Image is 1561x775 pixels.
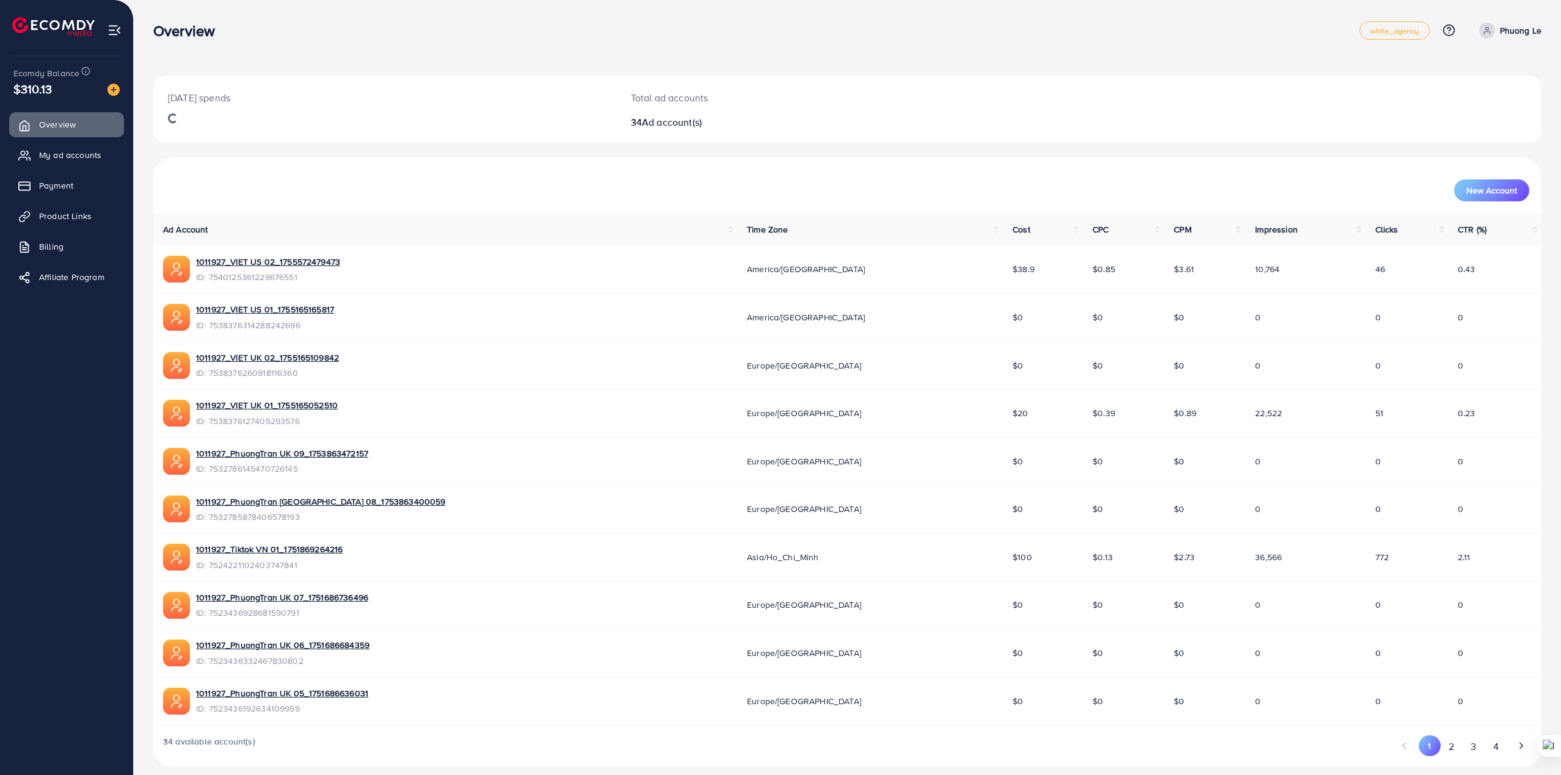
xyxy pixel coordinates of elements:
span: 0 [1375,359,1381,372]
span: Ad account(s) [642,115,702,129]
span: $0.85 [1093,263,1115,275]
span: $0 [1013,359,1023,372]
span: $38.9 [1013,263,1035,275]
button: Go to page 2 [1441,735,1463,758]
span: ID: 7540125361229676551 [196,271,340,283]
span: 0.43 [1458,263,1475,275]
a: 1011927_VIET US 01_1755165165817 [196,303,334,315]
span: 36,566 [1255,551,1282,563]
span: $0 [1174,599,1184,611]
a: 1011927_Tiktok VN 01_1751869264216 [196,543,343,555]
span: 0 [1458,311,1463,323]
button: Go to next page [1510,735,1532,756]
span: America/[GEOGRAPHIC_DATA] [747,263,865,275]
a: 1011927_PhuongTran UK 07_1751686736496 [196,591,368,604]
span: $0 [1013,647,1023,659]
span: CTR (%) [1458,223,1486,236]
span: $0 [1093,311,1103,323]
span: Ecomdy Balance [13,67,79,79]
span: CPC [1093,223,1108,236]
span: 0.23 [1458,407,1475,419]
span: $0 [1013,503,1023,515]
span: 0 [1458,359,1463,372]
span: $0.39 [1093,407,1115,419]
p: Total ad accounts [631,90,948,105]
img: ic-ads-acc.e4c84228.svg [163,640,190,666]
a: Overview [9,112,124,137]
span: 0 [1375,599,1381,611]
span: $310.13 [13,80,52,98]
img: ic-ads-acc.e4c84228.svg [163,592,190,619]
span: Cost [1013,223,1030,236]
span: Europe/[GEOGRAPHIC_DATA] [747,359,861,372]
span: 0 [1458,695,1463,707]
span: Europe/[GEOGRAPHIC_DATA] [747,455,861,467]
span: Affiliate Program [39,271,104,283]
a: white_agency [1359,21,1430,40]
span: $0 [1093,455,1103,467]
span: My ad accounts [39,149,101,161]
span: $0 [1174,695,1184,707]
span: Clicks [1375,223,1399,236]
span: 0 [1458,503,1463,515]
span: ID: 7538376314288242696 [196,319,334,331]
span: 0 [1458,647,1463,659]
span: 0 [1375,647,1381,659]
span: $0 [1093,503,1103,515]
span: Impression [1255,223,1298,236]
span: ID: 7538376260918116360 [196,367,339,379]
span: Europe/[GEOGRAPHIC_DATA] [747,503,861,515]
a: 1011927_PhuongTran UK 06_1751686684359 [196,639,369,651]
span: 22,522 [1255,407,1282,419]
img: image [107,84,120,96]
p: [DATE] spends [168,90,602,105]
img: logo [12,17,95,36]
span: 0 [1375,695,1381,707]
button: Go to page 1 [1419,735,1440,756]
span: 34 available account(s) [163,735,255,758]
span: $0 [1013,599,1023,611]
span: ID: 7538376127405293576 [196,415,338,427]
span: Europe/[GEOGRAPHIC_DATA] [747,647,861,659]
a: Phuong Le [1474,23,1541,38]
span: $0 [1174,647,1184,659]
span: 0 [1255,311,1261,323]
button: Go to page 4 [1485,735,1507,758]
a: 1011927_PhuongTran UK 05_1751686636031 [196,687,368,699]
span: 0 [1458,455,1463,467]
span: 0 [1375,311,1381,323]
img: ic-ads-acc.e4c84228.svg [163,448,190,475]
span: Payment [39,179,73,192]
img: menu [107,23,122,37]
img: ic-ads-acc.e4c84228.svg [163,400,190,427]
span: $100 [1013,551,1032,563]
img: ic-ads-acc.e4c84228.svg [163,544,190,571]
span: 0 [1375,503,1381,515]
button: New Account [1454,179,1529,201]
span: 51 [1375,407,1383,419]
a: 1011927_VIET UK 02_1755165109842 [196,351,339,364]
span: $0 [1174,359,1184,372]
span: 0 [1255,599,1261,611]
span: $0 [1174,455,1184,467]
h3: Overview [153,22,225,40]
span: ID: 7523436928681590791 [196,607,368,619]
span: Europe/[GEOGRAPHIC_DATA] [747,695,861,707]
span: Asia/Ho_Chi_Minh [747,551,819,563]
span: Ad Account [163,223,208,236]
span: 0 [1255,359,1261,372]
span: Overview [39,118,76,131]
span: $0.89 [1174,407,1196,419]
span: ID: 7532786145470726145 [196,463,368,475]
a: 1011927_VIET US 02_1755572479473 [196,256,340,268]
span: 0 [1375,455,1381,467]
span: $0 [1093,695,1103,707]
span: 0 [1458,599,1463,611]
a: Payment [9,173,124,198]
span: white_agency [1370,27,1419,35]
span: $0 [1013,311,1023,323]
span: $0 [1093,647,1103,659]
span: Product Links [39,210,92,222]
img: ic-ads-acc.e4c84228.svg [163,352,190,379]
